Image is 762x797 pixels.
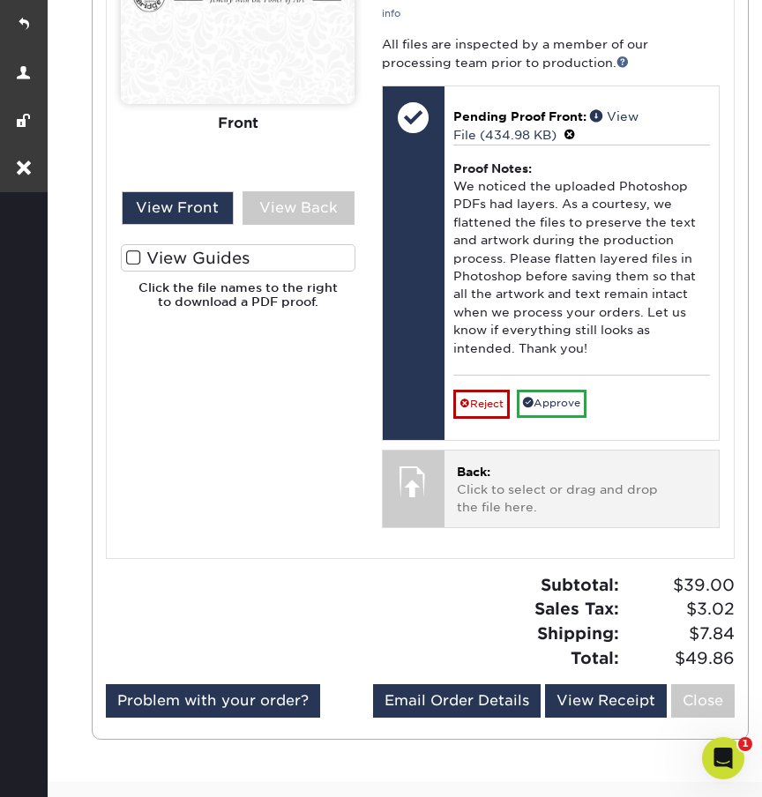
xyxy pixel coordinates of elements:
div: View Front [122,191,233,225]
p: All files are inspected by a member of our processing team prior to production. [382,35,720,71]
span: $49.86 [624,646,735,671]
a: Email Order Details [373,684,541,718]
span: $7.84 [624,622,735,646]
span: 1 [738,737,752,751]
strong: Sales Tax: [534,599,619,618]
a: Approve [517,390,586,417]
span: $39.00 [624,573,735,598]
a: View Receipt [545,684,667,718]
span: $3.02 [624,597,735,622]
iframe: Intercom live chat [702,737,744,779]
strong: Proof Notes: [453,161,532,175]
a: Reject [453,390,510,418]
span: Back: [457,465,490,479]
span: Pending Proof Front: [453,109,586,123]
a: Problem with your order? [106,684,320,718]
label: View Guides [121,244,355,272]
div: View Back [243,191,354,225]
strong: Subtotal: [541,575,619,594]
strong: Shipping: [537,623,619,643]
a: Close [671,684,735,718]
div: We noticed the uploaded Photoshop PDFs had layers. As a courtesy, we flattened the files to prese... [453,145,710,376]
div: Front [121,104,355,143]
strong: Total: [571,648,619,667]
p: Click to select or drag and drop the file here. [457,463,706,517]
h6: Click the file names to the right to download a PDF proof. [121,280,355,324]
